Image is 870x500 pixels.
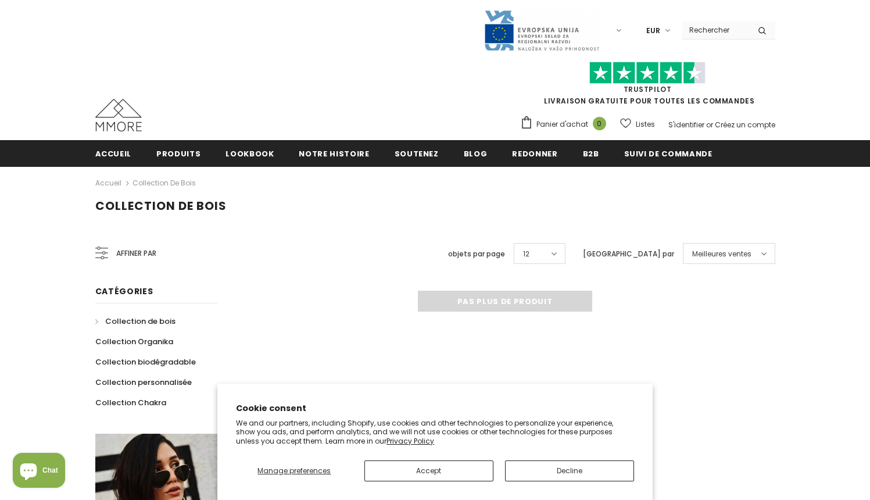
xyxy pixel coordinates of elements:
a: B2B [583,140,599,166]
span: Produits [156,148,201,159]
span: Accueil [95,148,132,159]
label: [GEOGRAPHIC_DATA] par [583,248,674,260]
a: Accueil [95,176,121,190]
a: Lookbook [225,140,274,166]
a: Collection de bois [133,178,196,188]
span: Lookbook [225,148,274,159]
a: soutenez [395,140,439,166]
span: EUR [646,25,660,37]
label: objets par page [448,248,505,260]
a: Blog [464,140,488,166]
a: Privacy Policy [386,436,434,446]
a: Notre histoire [299,140,369,166]
a: Collection Organika [95,331,173,352]
a: Suivi de commande [624,140,713,166]
a: Redonner [512,140,557,166]
img: Cas MMORE [95,99,142,131]
a: Collection Chakra [95,392,166,413]
span: 12 [523,248,529,260]
a: Produits [156,140,201,166]
span: Collection personnalisée [95,377,192,388]
a: Créez un compte [715,120,775,130]
a: Javni Razpis [484,25,600,35]
a: Listes [620,114,655,134]
span: Panier d'achat [536,119,588,130]
span: Collection de bois [105,316,176,327]
a: TrustPilot [624,84,672,94]
span: Collection biodégradable [95,356,196,367]
span: Blog [464,148,488,159]
span: Collection Chakra [95,397,166,408]
button: Decline [505,460,634,481]
span: Redonner [512,148,557,159]
button: Accept [364,460,493,481]
input: Search Site [682,22,749,38]
img: Faites confiance aux étoiles pilotes [589,62,706,84]
a: Collection de bois [95,311,176,331]
span: Listes [636,119,655,130]
a: Panier d'achat 0 [520,116,612,133]
a: Accueil [95,140,132,166]
span: or [706,120,713,130]
span: Manage preferences [257,466,331,476]
span: 0 [593,117,606,130]
p: We and our partners, including Shopify, use cookies and other technologies to personalize your ex... [236,419,634,446]
span: Collection Organika [95,336,173,347]
span: Notre histoire [299,148,369,159]
a: Collection personnalisée [95,372,192,392]
inbox-online-store-chat: Shopify online store chat [9,453,69,491]
span: Collection de bois [95,198,227,214]
img: Javni Razpis [484,9,600,52]
button: Manage preferences [236,460,352,481]
span: Suivi de commande [624,148,713,159]
span: LIVRAISON GRATUITE POUR TOUTES LES COMMANDES [520,67,775,106]
a: S'identifier [668,120,704,130]
span: Catégories [95,285,153,297]
span: soutenez [395,148,439,159]
span: Meilleures ventes [692,248,751,260]
span: Affiner par [116,247,156,260]
a: Collection biodégradable [95,352,196,372]
h2: Cookie consent [236,402,634,415]
span: B2B [583,148,599,159]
